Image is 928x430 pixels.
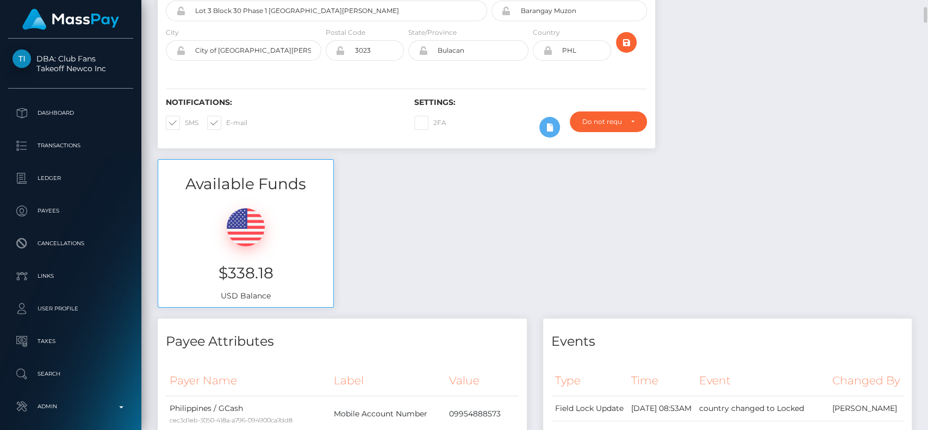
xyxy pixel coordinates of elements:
[582,117,621,126] div: Do not require
[627,366,695,396] th: Time
[326,28,365,38] label: Postal Code
[13,235,129,252] p: Cancellations
[8,132,133,159] a: Transactions
[13,333,129,350] p: Taxes
[551,332,904,351] h4: Events
[8,165,133,192] a: Ledger
[158,195,333,307] div: USD Balance
[166,98,398,107] h6: Notifications:
[8,360,133,388] a: Search
[13,49,31,68] img: Takeoff Newco Inc
[414,116,446,130] label: 2FA
[330,366,445,396] th: Label
[170,416,292,424] small: cec3d1eb-3050-418a-a796-094900ca7dd8
[551,366,627,396] th: Type
[13,398,129,415] p: Admin
[414,98,646,107] h6: Settings:
[829,396,904,421] td: [PERSON_NAME]
[166,263,325,284] h3: $338.18
[8,197,133,225] a: Payees
[207,116,247,130] label: E-mail
[166,366,330,396] th: Payer Name
[8,54,133,73] span: DBA: Club Fans Takeoff Newco Inc
[166,332,519,351] h4: Payee Attributes
[445,366,519,396] th: Value
[13,170,129,186] p: Ledger
[158,173,333,195] h3: Available Funds
[8,230,133,257] a: Cancellations
[8,393,133,420] a: Admin
[13,105,129,121] p: Dashboard
[408,28,457,38] label: State/Province
[13,138,129,154] p: Transactions
[13,366,129,382] p: Search
[551,396,627,421] td: Field Lock Update
[227,208,265,246] img: USD.png
[533,28,560,38] label: Country
[13,301,129,317] p: User Profile
[8,99,133,127] a: Dashboard
[166,116,198,130] label: SMS
[829,366,904,396] th: Changed By
[8,263,133,290] a: Links
[627,396,695,421] td: [DATE] 08:53AM
[8,328,133,355] a: Taxes
[695,396,829,421] td: country changed to Locked
[8,295,133,322] a: User Profile
[13,268,129,284] p: Links
[695,366,829,396] th: Event
[166,28,179,38] label: City
[570,111,646,132] button: Do not require
[22,9,119,30] img: MassPay Logo
[13,203,129,219] p: Payees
